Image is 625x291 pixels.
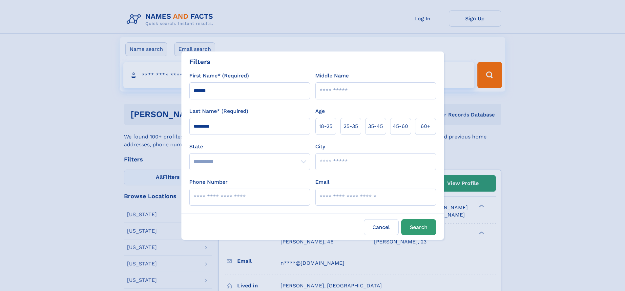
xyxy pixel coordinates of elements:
span: 45‑60 [393,122,408,130]
label: First Name* (Required) [189,72,249,80]
div: Filters [189,57,210,67]
label: Phone Number [189,178,228,186]
span: 35‑45 [368,122,383,130]
label: City [315,143,325,151]
label: Email [315,178,329,186]
label: State [189,143,310,151]
label: Age [315,107,325,115]
label: Middle Name [315,72,349,80]
button: Search [401,219,436,235]
span: 18‑25 [319,122,332,130]
label: Last Name* (Required) [189,107,248,115]
span: 60+ [421,122,430,130]
label: Cancel [364,219,399,235]
span: 25‑35 [344,122,358,130]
